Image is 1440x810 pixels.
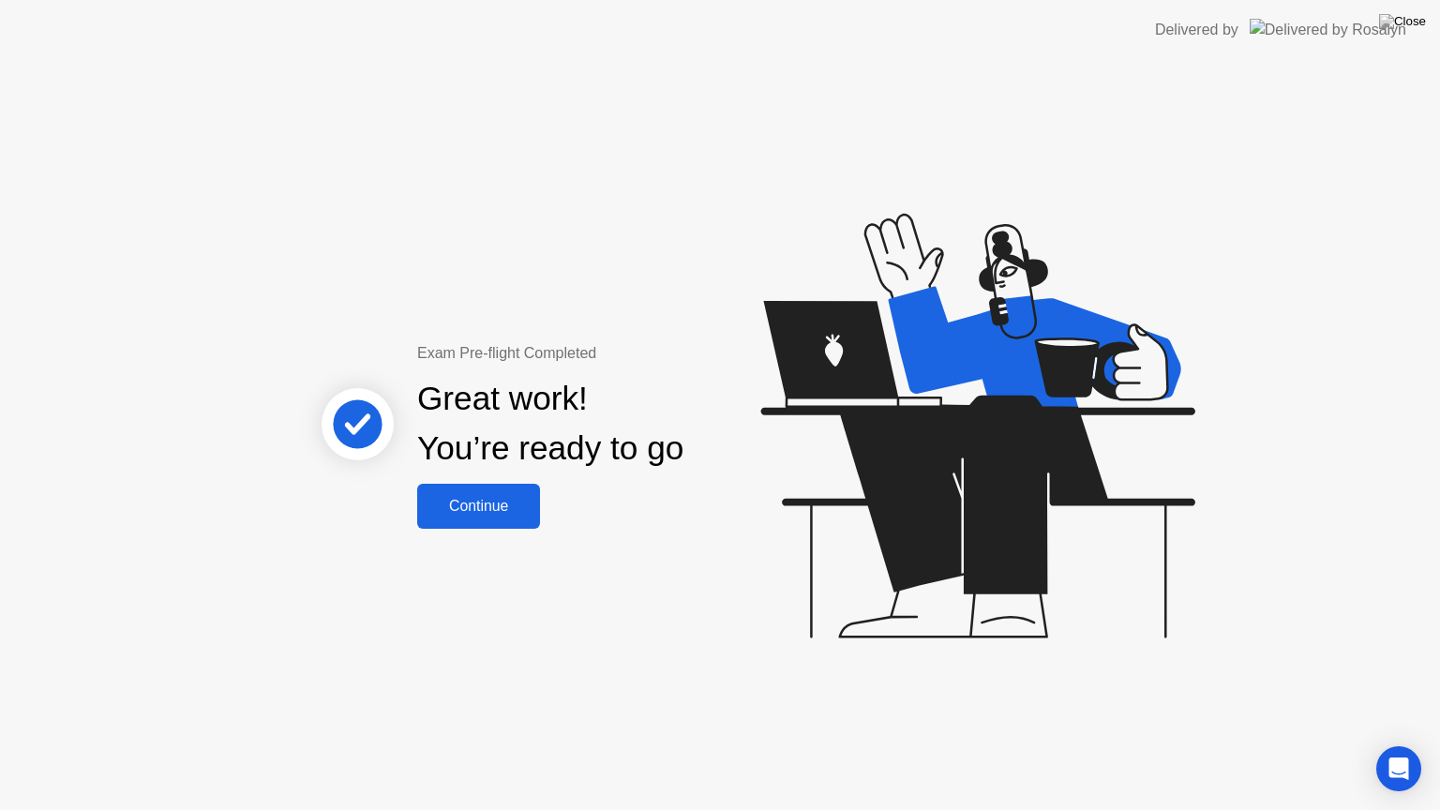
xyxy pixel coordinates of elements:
[1250,19,1406,40] img: Delivered by Rosalyn
[1376,746,1421,791] div: Open Intercom Messenger
[417,342,804,365] div: Exam Pre-flight Completed
[423,498,534,515] div: Continue
[417,374,683,473] div: Great work! You’re ready to go
[1155,19,1238,41] div: Delivered by
[1379,14,1426,29] img: Close
[417,484,540,529] button: Continue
